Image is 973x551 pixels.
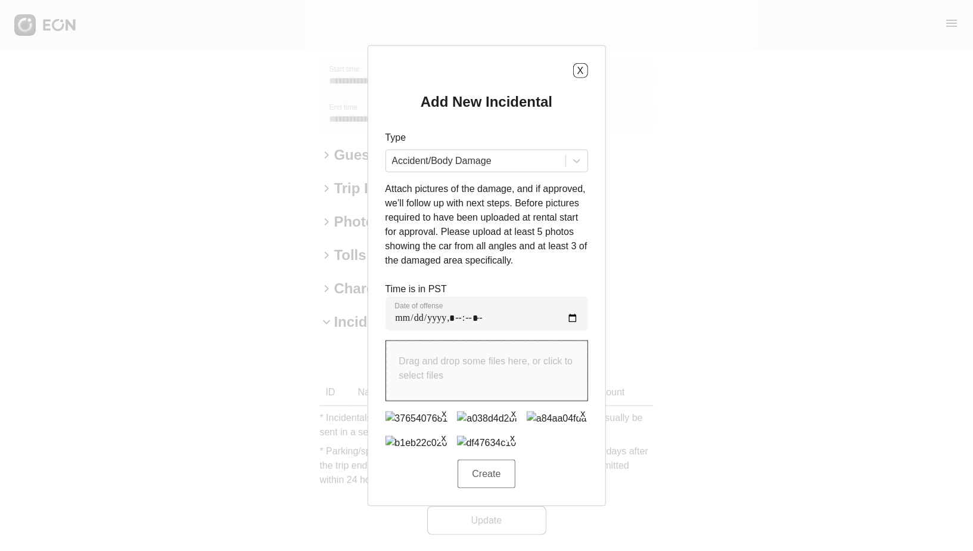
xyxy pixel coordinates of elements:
[458,459,515,488] button: Create
[438,431,450,442] button: x
[506,431,518,442] button: x
[508,407,520,419] button: x
[457,411,517,426] img: a038d4d2bf
[386,435,447,450] img: b1eb22c026
[386,182,588,268] p: Attach pictures of the damage, and if approved, we’ll follow up with next steps. Before pictures ...
[386,282,588,331] div: Time is in PST
[457,435,517,450] img: df47634c10
[399,354,574,383] p: Drag and drop some files here, or click to select files
[573,63,588,78] button: X
[386,411,448,426] img: 3765407681
[395,301,443,311] label: Date of offense
[421,92,552,112] h2: Add New Incidental
[577,407,589,419] button: x
[438,407,450,419] button: x
[527,411,587,426] img: a84aa04fda
[386,131,588,145] p: Type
